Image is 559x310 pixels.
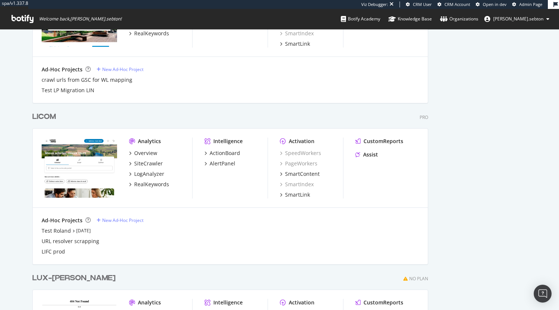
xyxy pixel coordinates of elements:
span: Admin Page [519,1,542,7]
a: SpeedWorkers [280,149,321,157]
a: [DATE] [76,227,91,234]
a: SiteCrawler [129,160,163,167]
a: Overview [129,149,157,157]
div: Overview [134,149,157,157]
div: Knowledge Base [388,15,432,23]
a: Admin Page [512,1,542,7]
a: CustomReports [355,299,403,306]
div: Viz Debugger: [361,1,388,7]
a: SmartIndex [280,30,314,37]
div: SmartLink [285,40,310,48]
a: ActionBoard [204,149,240,157]
div: Organizations [440,15,478,23]
div: RealKeywords [134,181,169,188]
div: Intelligence [213,138,243,145]
div: Pro [420,114,428,120]
a: Organizations [440,9,478,29]
div: Activation [289,299,314,306]
div: ActionBoard [210,149,240,157]
a: RealKeywords [129,30,169,37]
div: LICOM [32,112,56,122]
div: New Ad-Hoc Project [102,217,143,223]
a: Test LP Migration LIN [42,87,94,94]
a: LIFC prod [42,248,65,255]
div: LUX-[PERSON_NAME] [32,273,116,284]
a: RealKeywords [129,181,169,188]
div: Ad-Hoc Projects [42,66,83,73]
div: Analytics [138,299,161,306]
div: Open Intercom Messenger [534,285,552,303]
a: LUX-[PERSON_NAME] [32,273,119,284]
div: Assist [363,151,378,158]
span: CRM Account [445,1,470,7]
div: SmartContent [285,170,320,178]
div: Botify Academy [341,15,380,23]
div: LogAnalyzer [134,170,164,178]
a: LICOM [32,112,59,122]
div: Ad-Hoc Projects [42,217,83,224]
div: CustomReports [363,138,403,145]
a: SmartContent [280,170,320,178]
span: Open in dev [483,1,507,7]
div: Activation [289,138,314,145]
div: RealKeywords [134,30,169,37]
button: [PERSON_NAME].sebton [478,13,555,25]
a: SmartIndex [280,181,314,188]
a: New Ad-Hoc Project [97,217,143,223]
div: Analytics [138,138,161,145]
img: logic-immo.com [42,138,117,198]
a: URL resolver scrapping [42,238,99,245]
a: SmartLink [280,191,310,198]
span: CRM User [413,1,432,7]
a: Botify Academy [341,9,380,29]
a: Open in dev [476,1,507,7]
a: SmartLink [280,40,310,48]
a: crawl urls from GSC for WL mapping [42,76,132,84]
a: CRM Account [437,1,470,7]
a: New Ad-Hoc Project [97,66,143,72]
div: New Ad-Hoc Project [102,66,143,72]
a: PageWorkers [280,160,317,167]
div: AlertPanel [210,160,235,167]
div: No Plan [409,275,428,282]
div: CustomReports [363,299,403,306]
div: SiteCrawler [134,160,163,167]
span: anne.sebton [493,16,543,22]
a: AlertPanel [204,160,235,167]
a: Test Roland [42,227,71,235]
a: LogAnalyzer [129,170,164,178]
a: CRM User [406,1,432,7]
div: SmartLink [285,191,310,198]
a: CustomReports [355,138,403,145]
span: Welcome back, [PERSON_NAME].sebton ! [39,16,122,22]
div: Intelligence [213,299,243,306]
a: Knowledge Base [388,9,432,29]
a: Assist [355,151,378,158]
